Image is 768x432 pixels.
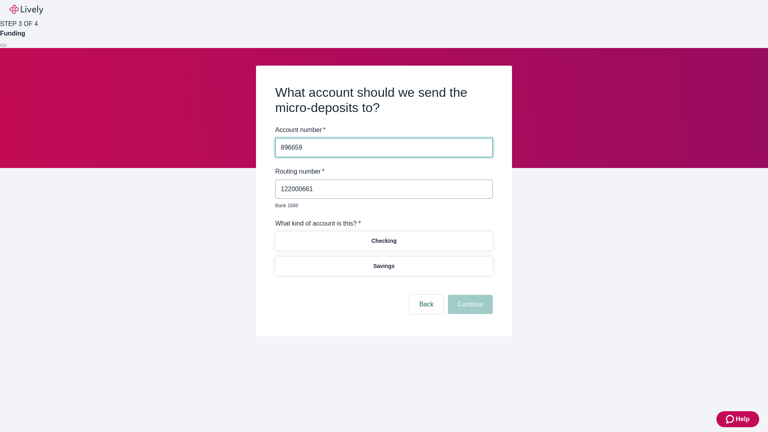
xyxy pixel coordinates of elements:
button: Checking [275,232,493,250]
span: Help [736,414,750,424]
p: Savings [373,262,395,270]
p: Bank 1898 [275,202,487,209]
label: Account number [275,125,326,135]
p: Checking [371,237,396,245]
button: Back [410,295,443,314]
label: Routing number [275,167,324,176]
label: What kind of account is this? * [275,219,361,228]
img: Lively [10,5,43,14]
button: Zendesk support iconHelp [716,411,759,427]
svg: Zendesk support icon [726,414,736,424]
button: Savings [275,257,493,276]
h2: What account should we send the micro-deposits to? [275,85,493,116]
